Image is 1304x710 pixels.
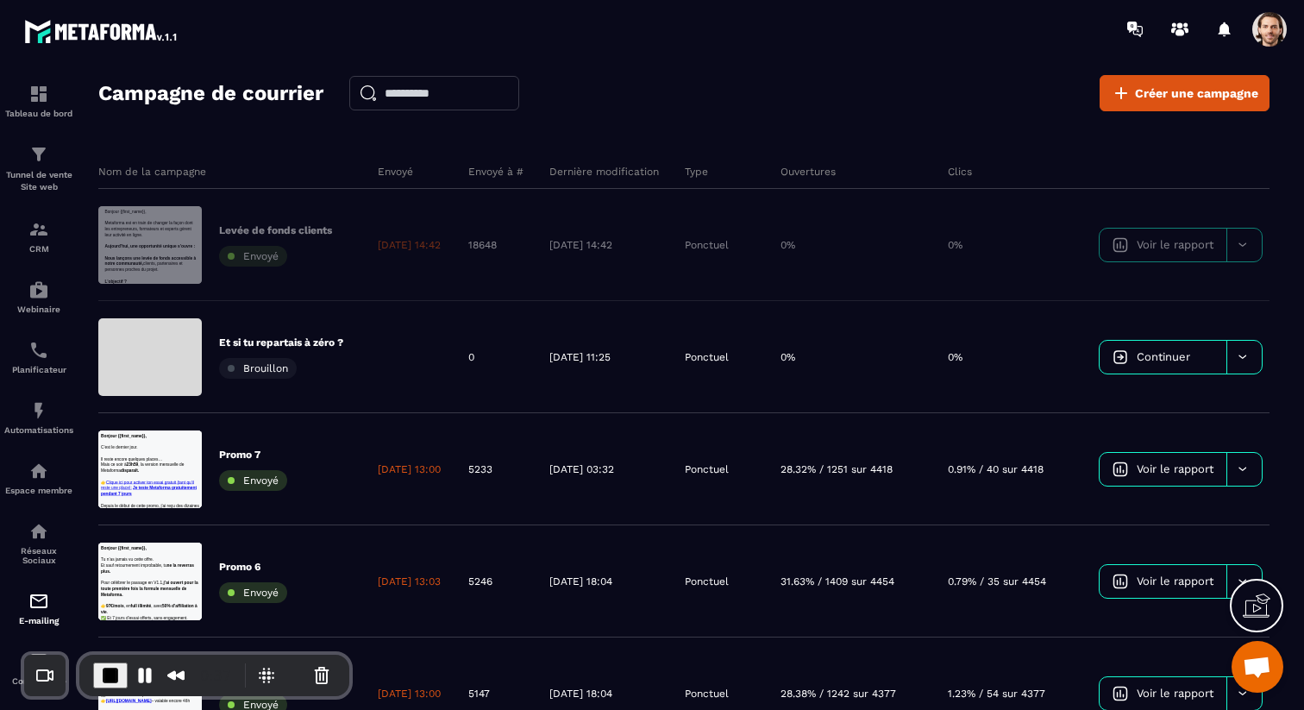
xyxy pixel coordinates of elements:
[43,254,336,273] li: Webinarjam ou Zoom pour les webinaires
[468,687,490,701] p: 5147
[4,365,73,374] p: Planificateur
[9,163,336,202] p: J’ai vu toutes les niches. Tous les modèles. Tous les outils.
[9,117,336,139] p: Mais chaque jour tu ouvres :
[468,462,492,476] p: 5233
[9,126,217,141] span: Pour célébrer le passage en V1.1,
[948,238,962,252] p: 0%
[28,223,31,237] span: .
[9,10,160,25] strong: Bonjour {{first_name}},
[43,216,336,254] p: Créer un tunnel de vente complet (page d’optin + page de vente + prise de RDV)
[4,169,73,193] p: Tunnel de vente Site web
[9,144,336,163] p: Quand on gère un business en ligne, on a déjà :
[28,144,49,165] img: formation
[4,425,73,435] p: Automatisations
[43,198,336,220] p: Ta plateforme d’email
[94,107,133,122] strong: 23h59
[28,461,49,481] img: automations
[468,238,497,252] p: 18648
[26,146,177,160] a: [URL][DOMAIN_NAME]
[378,165,413,179] p: Envoyé
[43,235,336,254] p: Calendly pour la prise de RDV
[4,486,73,495] p: Espace membre
[9,47,336,66] p: C’est le dernier jour.
[781,350,795,364] p: 0%
[160,185,224,199] strong: 5 minutes
[9,68,318,102] strong: ne la reverras plus.
[85,204,108,218] span: , en
[1100,565,1226,598] a: Voir le rapport
[9,204,26,218] span: 👉
[28,521,49,542] img: social-network
[28,280,49,300] img: automations
[43,254,336,273] p: Automatiser les relances email, SMS
[549,687,612,701] p: [DATE] 18:04
[9,163,336,182] p: Ils ont quitté :
[22,242,94,257] strong: L’objectif ?
[9,47,336,86] p: Si tu lis ce message, c’est probablement que tu hésites encore à rejoindre Metaforma.
[98,165,206,179] p: Nom de la campagne
[4,508,73,578] a: social-networksocial-networkRéseaux Sociaux
[378,575,441,588] p: [DATE] 13:03
[781,575,894,588] p: 31.63% / 1409 sur 4454
[243,587,279,599] span: Envoyé
[685,687,729,701] p: Ponctuel
[4,616,73,625] p: E-mailing
[28,591,49,612] img: email
[219,336,343,349] p: Et si tu repartais à zéro ?
[243,250,279,262] span: Envoyé
[9,52,336,95] p: Tu veux développer ton activité, automatiser tes ventes, gagner du temps…
[378,462,441,476] p: [DATE] 13:00
[1113,462,1128,477] img: icon
[9,165,319,198] a: Clique ici pour activer ton essai gratuit (tant qu’il reste une place):
[43,235,336,254] p: Et parfois… des déceptions
[43,176,336,198] p: Ton outil de prise de RDV
[549,165,659,179] p: Dernière modification
[1137,687,1213,700] span: Voir le rapport
[28,219,49,240] img: formation
[1137,350,1190,363] span: Continuer
[685,238,729,252] p: Ponctuel
[28,651,49,672] img: accountant
[9,241,336,260] p: ✅ Et 7 jours d’essai offerts, sans engagement.
[243,362,288,374] span: Brouillon
[549,462,614,476] p: [DATE] 03:32
[9,105,336,144] p: C’est ce que me disent les nouveaux membres chaque semaine.
[1113,686,1128,701] img: icon
[28,340,49,361] img: scheduler
[948,462,1044,476] p: 0.91% / 40 sur 4418
[4,267,73,327] a: automationsautomationsWebinaire
[22,163,336,221] p: clients, partenaires et personnes proches du projet.
[948,165,972,179] p: Clics
[9,144,336,163] p: 👉 – valable encore 48h
[4,387,73,448] a: automationsautomationsAutomatisations
[9,10,157,25] strong: Bonjour{{first_name}},
[468,575,492,588] p: 5246
[28,84,49,104] img: formation
[22,165,325,198] strong: Nous lançons une levée de fonds accessible à notre communauté,
[22,9,336,28] p: Bonjour {{first_name}},
[4,109,73,118] p: Tableau de bord
[781,687,896,701] p: 28.38% / 1242 sur 4377
[1100,453,1226,486] a: Voir le rapport
[98,76,323,110] h2: Campagne de courrier
[176,204,213,218] span: , avec
[4,327,73,387] a: schedulerschedulerPlanificateur
[4,578,73,638] a: emailemailE-mailing
[549,350,611,364] p: [DATE] 11:25
[9,10,179,28] strong: Bonjour {{first_name}},
[1113,349,1128,365] img: icon
[9,185,328,218] a: Je teste Metaforma gratuitement pendant 7 jours
[9,66,336,105] p: Et sauf retournement improbable, tu
[549,575,612,588] p: [DATE] 18:04
[1113,237,1128,253] img: icon
[1100,341,1226,374] a: Continuer
[4,676,73,686] p: Comptabilité
[28,400,49,421] img: automations
[1137,238,1213,251] span: Voir le rapport
[9,47,336,66] p: Tu n’as jamais vu cette offre.
[43,197,336,216] p: Trop d’outils
[378,687,441,701] p: [DATE] 13:00
[219,560,287,574] p: Promo 6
